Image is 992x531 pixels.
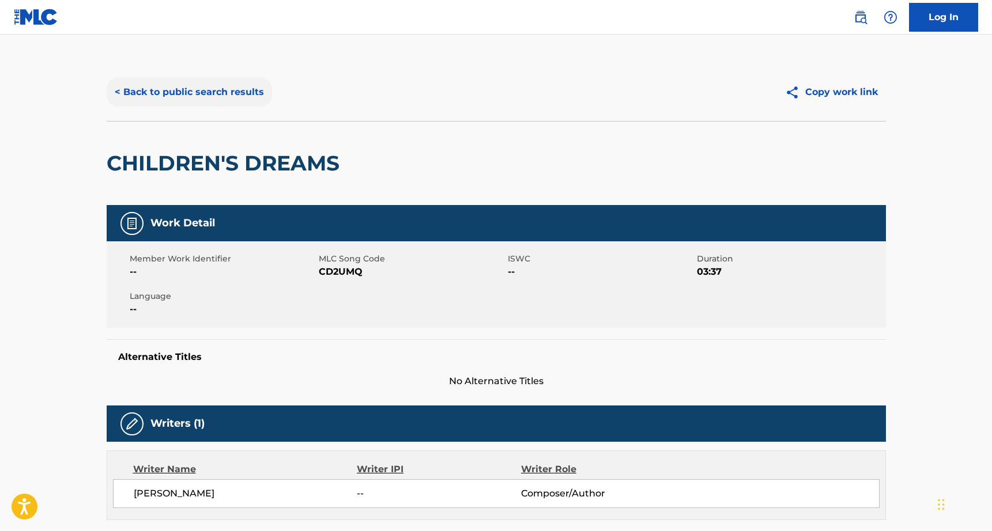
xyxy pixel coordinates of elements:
[107,374,886,388] span: No Alternative Titles
[697,253,883,265] span: Duration
[107,78,272,107] button: < Back to public search results
[697,265,883,279] span: 03:37
[319,253,505,265] span: MLC Song Code
[130,253,316,265] span: Member Work Identifier
[14,9,58,25] img: MLC Logo
[134,487,357,500] span: [PERSON_NAME]
[785,85,805,100] img: Copy work link
[130,302,316,316] span: --
[319,265,505,279] span: CD2UMQ
[107,150,345,176] h2: CHILDREN'S DREAMS
[521,487,670,500] span: Composer/Author
[118,351,874,363] h5: Alternative Titles
[130,265,316,279] span: --
[777,78,886,107] button: Copy work link
[357,462,521,476] div: Writer IPI
[879,6,902,29] div: Help
[357,487,520,500] span: --
[150,217,215,230] h5: Work Detail
[909,3,978,32] a: Log In
[934,476,992,531] iframe: Chat Widget
[938,487,945,522] div: Drag
[884,10,897,24] img: help
[521,462,670,476] div: Writer Role
[125,417,139,431] img: Writers
[150,417,205,430] h5: Writers (1)
[133,462,357,476] div: Writer Name
[508,253,694,265] span: ISWC
[849,6,872,29] a: Public Search
[125,217,139,230] img: Work Detail
[130,290,316,302] span: Language
[508,265,694,279] span: --
[854,10,867,24] img: search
